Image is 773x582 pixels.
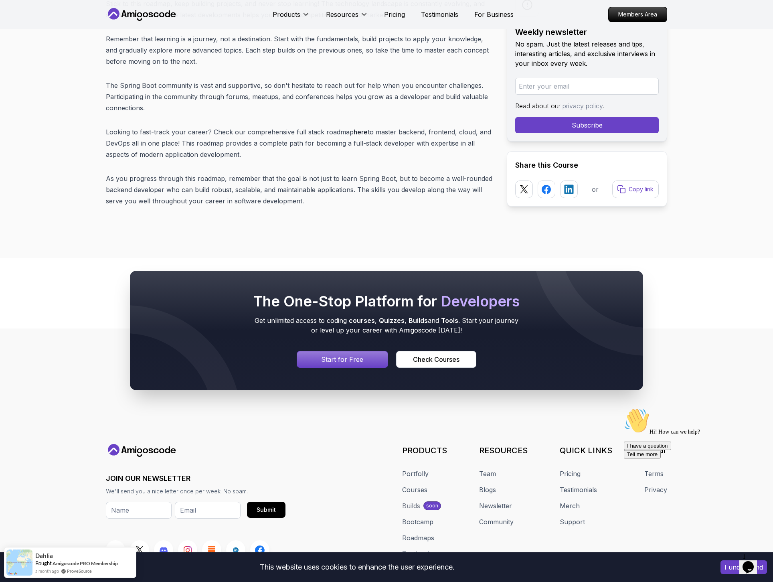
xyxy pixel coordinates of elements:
iframe: chat widget [621,405,765,546]
span: Dahlia [35,552,53,559]
button: I have a question [3,37,51,45]
a: Signin page [297,351,388,368]
span: Quizzes [379,316,405,324]
a: Pricing [384,10,405,19]
a: ProveSource [67,568,92,574]
p: Copy link [629,185,654,193]
h3: RESOURCES [479,445,528,456]
button: Copy link [612,180,659,198]
h3: JOIN OUR NEWSLETTER [106,473,285,484]
h2: Weekly newsletter [515,26,659,38]
input: Email [175,502,241,519]
a: Facebook link [250,540,269,560]
p: The Spring Boot community is vast and supportive, so don't hesitate to reach out for help when yo... [106,80,494,114]
input: Name [106,502,172,519]
h2: The One-Stop Platform for [252,293,521,309]
a: Community [479,517,514,527]
a: Roadmaps [402,533,434,543]
a: Newsletter [479,501,512,511]
span: Builds [409,316,428,324]
button: Check Courses [396,351,476,368]
div: 👋Hi! How can we help?I have a questionTell me more [3,3,148,54]
a: Blog link [202,540,221,560]
a: Support [560,517,585,527]
a: LinkedIn link [226,540,245,560]
a: Amigoscode PRO Membership [53,560,118,566]
span: Developers [441,292,520,310]
a: Textbook [402,549,431,559]
input: Enter your email [515,78,659,95]
p: or [592,185,599,194]
button: Products [273,10,310,26]
p: Resources [326,10,358,19]
a: Blogs [479,485,496,495]
h3: PRODUCTS [402,445,447,456]
a: Portfolly [402,469,429,479]
a: Youtube link [106,540,125,560]
p: No spam. Just the latest releases and tips, interesting articles, and exclusive interviews in you... [515,39,659,68]
button: Subscribe [515,117,659,133]
p: Members Area [609,7,667,22]
div: Submit [257,506,276,514]
button: Resources [326,10,368,26]
p: Read about our . [515,101,659,111]
p: soon [426,503,438,509]
div: Builds [402,501,420,511]
a: Pricing [560,469,581,479]
div: This website uses cookies to enhance the user experience. [6,558,708,576]
iframe: chat widget [739,550,765,574]
button: Tell me more [3,45,40,54]
a: Discord link [154,540,173,560]
a: Instagram link [178,540,197,560]
span: courses [349,316,375,324]
div: Check Courses [413,355,459,364]
p: Get unlimited access to coding , , and . Start your journey or level up your career with Amigosco... [252,316,521,335]
h2: Share this Course [515,160,659,171]
p: Products [273,10,300,19]
button: Submit [247,502,285,518]
a: Courses page [396,351,476,368]
h3: QUICK LINKS [560,445,612,456]
p: As you progress through this roadmap, remember that the goal is not just to learn Spring Boot, bu... [106,173,494,207]
a: Members Area [608,7,667,22]
p: We'll send you a nice letter once per week. No spam. [106,487,285,495]
span: Tools [441,316,458,324]
span: a month ago [35,568,59,574]
a: Merch [560,501,580,511]
a: here [354,128,368,136]
img: provesource social proof notification image [6,550,32,576]
button: Accept cookies [720,560,767,574]
a: For Business [474,10,514,19]
a: Testimonials [421,10,458,19]
img: :wave: [3,3,29,29]
span: Hi! How can we help? [3,24,79,30]
p: Remember that learning is a journey, not a destination. Start with the fundamentals, build projec... [106,33,494,67]
p: Looking to fast-track your career? Check our comprehensive full stack roadmap to master backend, ... [106,126,494,160]
span: Bought [35,560,52,566]
a: Testimonials [560,485,597,495]
a: Courses [402,485,427,495]
p: Start for Free [321,355,363,364]
a: Twitter link [130,540,149,560]
a: Team [479,469,496,479]
a: Bootcamp [402,517,433,527]
a: privacy policy [563,102,603,110]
